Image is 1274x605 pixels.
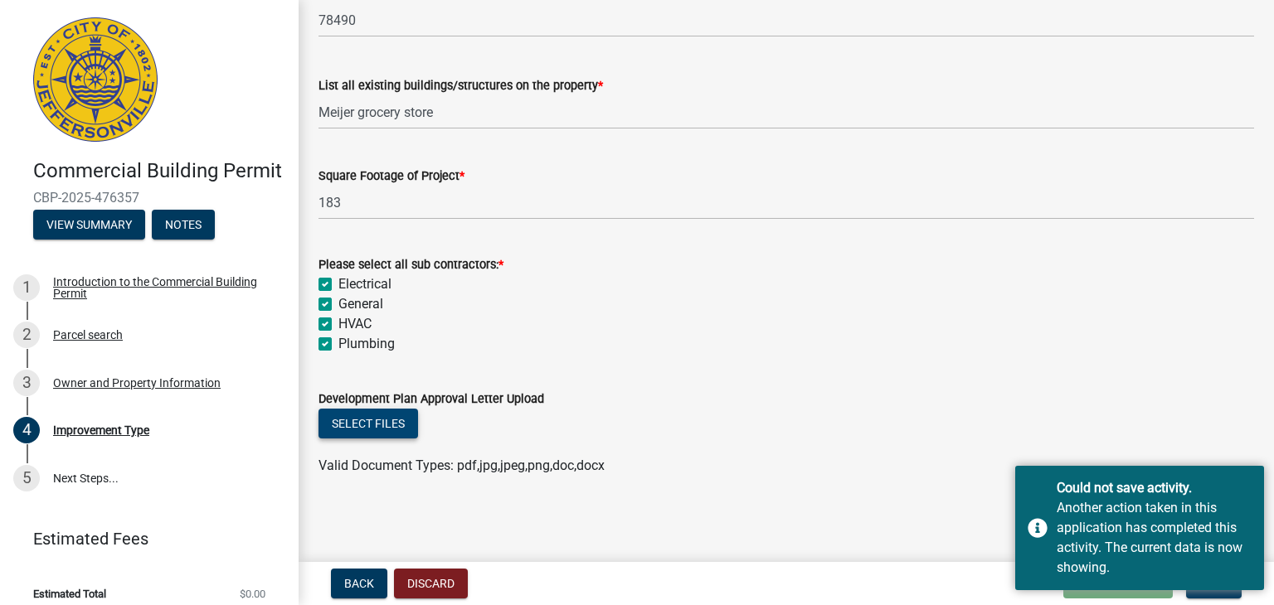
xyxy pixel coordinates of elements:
[33,17,158,142] img: City of Jeffersonville, Indiana
[53,276,272,299] div: Introduction to the Commercial Building Permit
[33,588,106,599] span: Estimated Total
[13,522,272,555] a: Estimated Fees
[152,210,215,240] button: Notes
[53,377,221,389] div: Owner and Property Information
[33,219,145,232] wm-modal-confirm: Summary
[13,274,40,301] div: 1
[338,274,391,294] label: Electrical
[318,259,503,271] label: Please select all sub contractors:
[240,588,265,599] span: $0.00
[33,159,285,183] h4: Commercial Building Permit
[394,569,468,598] button: Discard
[13,465,40,491] div: 5
[13,370,40,396] div: 3
[331,569,387,598] button: Back
[338,314,372,334] label: HVAC
[318,80,603,92] label: List all existing buildings/structures on the property
[33,210,145,240] button: View Summary
[13,417,40,443] div: 4
[318,394,544,405] label: Development Plan Approval Letter Upload
[1057,478,1252,498] div: Could not save activity.
[338,334,395,354] label: Plumbing
[13,322,40,348] div: 2
[318,409,418,438] button: Select files
[33,190,265,206] span: CBP-2025-476357
[318,171,464,182] label: Square Footage of Project
[1057,498,1252,578] div: Another action taken in this application has completed this activity. The current data is now sho...
[53,424,149,436] div: Improvement Type
[152,219,215,232] wm-modal-confirm: Notes
[344,577,374,590] span: Back
[318,457,605,473] span: Valid Document Types: pdf,jpg,jpeg,png,doc,docx
[53,329,123,341] div: Parcel search
[338,294,383,314] label: General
